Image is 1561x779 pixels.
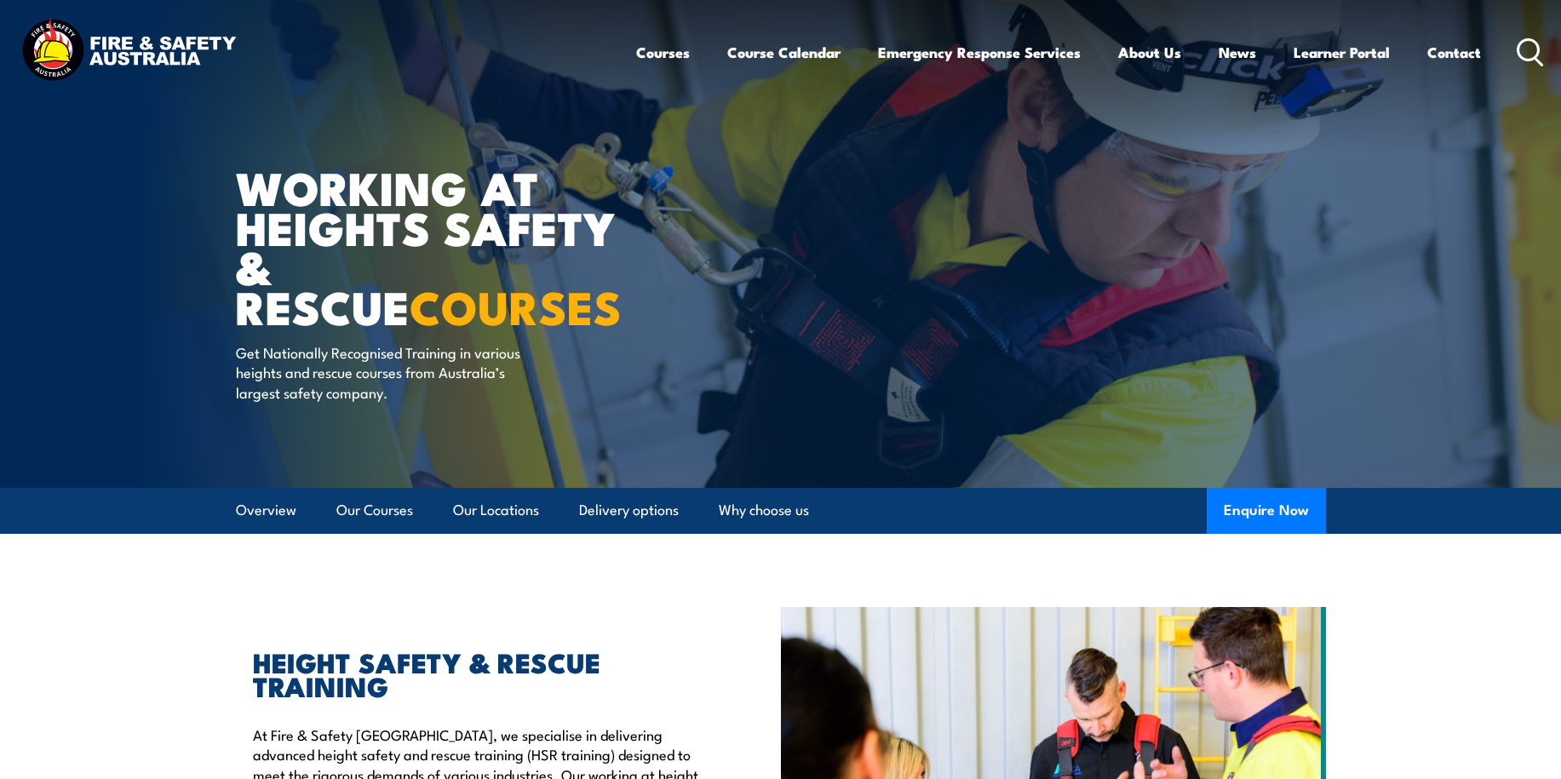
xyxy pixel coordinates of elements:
[878,30,1081,75] a: Emergency Response Services
[727,30,841,75] a: Course Calendar
[579,488,679,533] a: Delivery options
[236,488,296,533] a: Overview
[236,342,547,402] p: Get Nationally Recognised Training in various heights and rescue courses from Australia’s largest...
[410,270,622,341] strong: COURSES
[336,488,413,533] a: Our Courses
[1219,30,1256,75] a: News
[719,488,809,533] a: Why choose us
[1427,30,1481,75] a: Contact
[253,650,703,697] h2: HEIGHT SAFETY & RESCUE TRAINING
[236,167,657,326] h1: WORKING AT HEIGHTS SAFETY & RESCUE
[1207,488,1326,534] button: Enquire Now
[453,488,539,533] a: Our Locations
[636,30,690,75] a: Courses
[1294,30,1390,75] a: Learner Portal
[1118,30,1181,75] a: About Us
